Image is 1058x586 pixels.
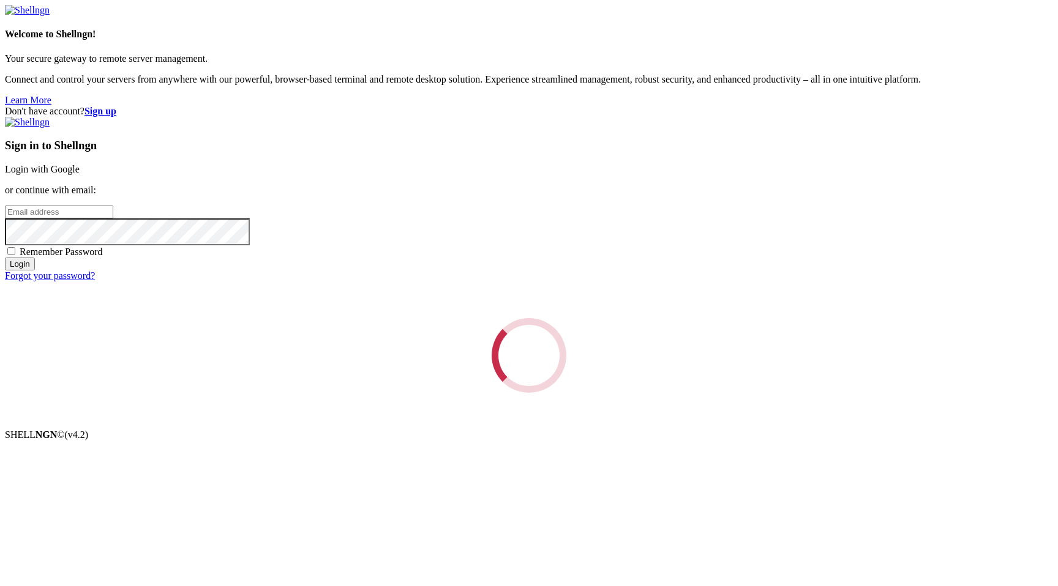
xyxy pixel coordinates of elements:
[7,247,15,255] input: Remember Password
[5,117,50,128] img: Shellngn
[5,95,51,105] a: Learn More
[5,53,1053,64] p: Your secure gateway to remote server management.
[5,139,1053,152] h3: Sign in to Shellngn
[5,74,1053,85] p: Connect and control your servers from anywhere with our powerful, browser-based terminal and remo...
[5,106,1053,117] div: Don't have account?
[5,185,1053,196] p: or continue with email:
[5,29,1053,40] h4: Welcome to Shellngn!
[5,206,113,218] input: Email address
[5,429,88,440] span: SHELL ©
[84,106,116,116] a: Sign up
[5,270,95,281] a: Forgot your password?
[5,5,50,16] img: Shellngn
[20,247,103,257] span: Remember Password
[5,258,35,270] input: Login
[65,429,89,440] span: 4.2.0
[5,164,80,174] a: Login with Google
[492,318,566,393] div: Loading...
[36,429,58,440] b: NGN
